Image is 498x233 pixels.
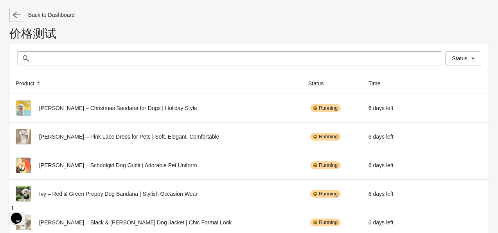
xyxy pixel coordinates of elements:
h1: 价格测试 [9,30,489,43]
button: Status [445,51,481,65]
div: Ivy – Red & Green Preppy Dog Bandana | Stylish Occasion Wear [16,186,296,202]
div: [PERSON_NAME] – Pink Lace Dress for Pets | Soft, Elegant, Comfortable [16,129,296,144]
iframe: chat widget [8,202,33,225]
div: 6 days left [369,157,404,173]
div: Back to Dashboard [9,8,489,22]
div: Running [310,133,341,141]
div: Running [310,190,341,198]
div: 6 days left [369,186,404,202]
div: 6 days left [369,215,404,230]
div: Running [310,219,341,226]
button: Status [305,76,335,90]
div: [PERSON_NAME] – Schoolgirl Dog Outfit | Adorable Pet Uniform [16,157,296,173]
div: Running [310,161,341,169]
div: 6 days left [369,129,404,144]
div: [PERSON_NAME] – Black & [PERSON_NAME] Dog Jacket | Chic Formal Look [16,215,296,230]
div: Running [310,104,341,112]
div: [PERSON_NAME] – Christmas Bandana for Dogs | Holiday Style [16,100,296,116]
button: Product [13,76,45,90]
button: Time [365,76,392,90]
span: Status [452,55,467,61]
div: 6 days left [369,100,404,116]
